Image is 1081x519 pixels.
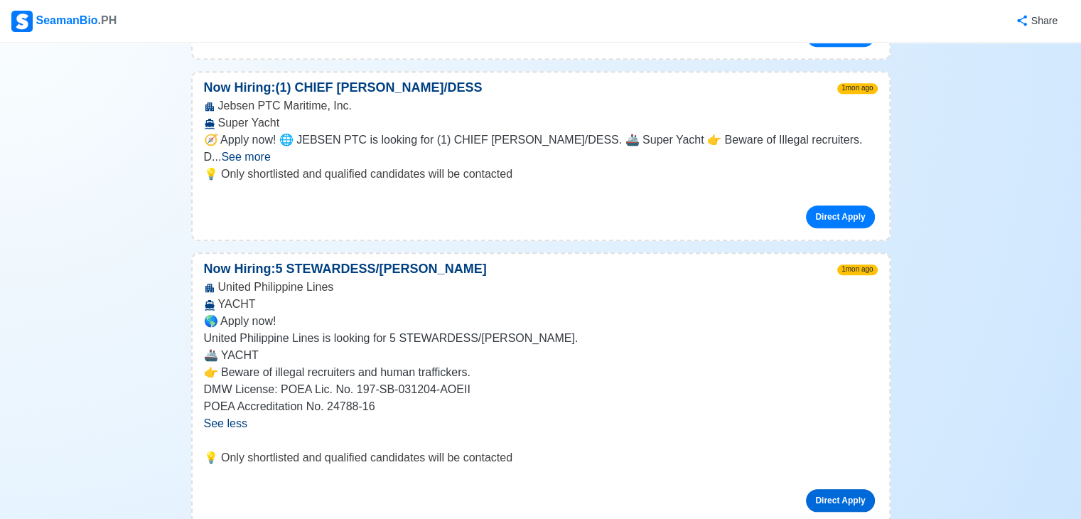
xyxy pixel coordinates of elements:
[204,313,878,330] p: 🌎 Apply now!
[204,134,863,163] span: 🧭 Apply now! 🌐 JEBSEN PTC is looking for (1) CHIEF [PERSON_NAME]/DESS. 🚢 Super Yacht 👉 Beware of ...
[204,166,878,183] p: 💡 Only shortlisted and qualified candidates will be contacted
[204,381,878,398] p: DMW License: POEA Lic. No. 197-SB-031204-AOEII
[204,398,878,415] p: POEA Accreditation No. 24788-16
[837,264,877,275] span: 1mon ago
[193,259,498,279] p: Now Hiring: 5 STEWARDESS/[PERSON_NAME]
[806,205,874,228] a: Direct Apply
[204,449,878,466] p: 💡 Only shortlisted and qualified candidates will be contacted
[193,97,889,132] div: Jebsen PTC Maritime, Inc. Super Yacht
[204,347,878,364] p: 🚢 YACHT
[204,364,878,381] p: 👉 Beware of illegal recruiters and human traffickers.
[212,151,271,163] span: ...
[1001,7,1070,35] button: Share
[98,14,117,26] span: .PH
[221,151,270,163] span: See more
[11,11,117,32] div: SeamanBio
[204,330,878,347] p: United Philippine Lines is looking for 5 STEWARDESS/[PERSON_NAME].
[11,11,33,32] img: Logo
[193,279,889,313] div: United Philippine Lines YACHT
[837,83,877,94] span: 1mon ago
[806,489,874,512] a: Direct Apply
[193,78,494,97] p: Now Hiring: (1) CHIEF [PERSON_NAME]/DESS
[204,417,247,429] span: See less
